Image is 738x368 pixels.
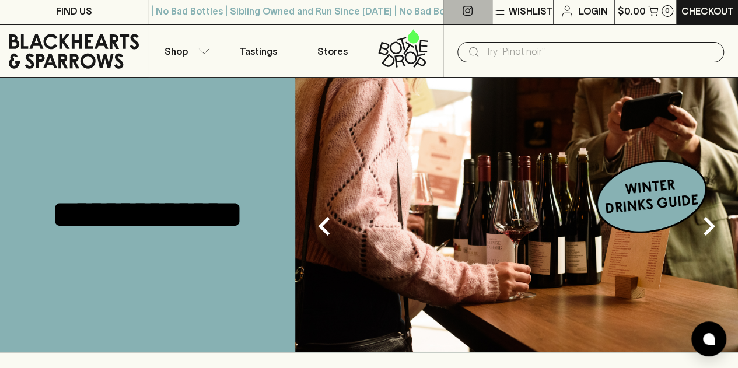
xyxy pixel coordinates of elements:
p: 0 [665,8,670,14]
p: Checkout [681,4,734,18]
input: Try "Pinot noir" [485,43,715,61]
button: Next [685,203,732,250]
p: Tastings [240,44,277,58]
p: Shop [165,44,188,58]
p: Wishlist [509,4,553,18]
a: Stores [296,25,369,77]
a: Tastings [222,25,295,77]
p: Stores [317,44,348,58]
img: optimise [295,78,738,352]
p: $0.00 [618,4,646,18]
img: bubble-icon [703,333,715,345]
button: Shop [148,25,222,77]
p: FIND US [56,4,92,18]
button: Previous [301,203,348,250]
p: Login [579,4,608,18]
